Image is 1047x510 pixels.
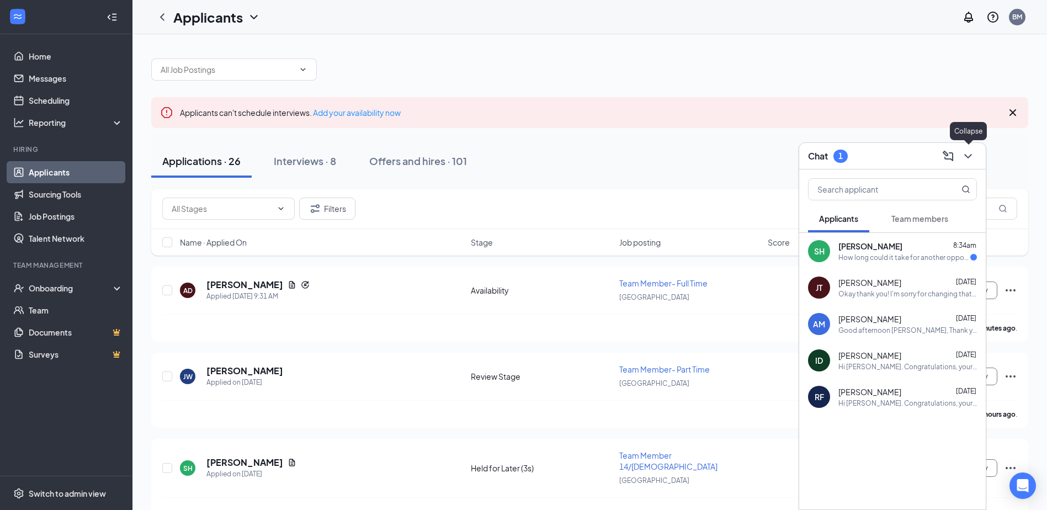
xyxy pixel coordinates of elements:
svg: Error [160,106,173,119]
div: Reporting [29,117,124,128]
span: Applicants [819,214,858,224]
div: SH [814,246,825,257]
svg: Document [288,458,296,467]
div: Switch to admin view [29,488,106,499]
a: Messages [29,67,123,89]
div: Team Management [13,261,121,270]
span: [DATE] [956,278,976,286]
div: Applied on [DATE] [206,469,296,480]
div: Interviews · 8 [274,154,336,168]
span: [PERSON_NAME] [838,277,901,288]
div: Hi [PERSON_NAME]. Congratulations, your meeting with [DEMOGRAPHIC_DATA]-fil-A for Team Member- Fu... [838,362,977,371]
svg: ChevronLeft [156,10,169,24]
span: Job posting [619,237,661,248]
span: Stage [471,237,493,248]
a: Applicants [29,161,123,183]
div: RF [815,391,824,402]
button: ChevronDown [959,147,977,165]
span: Team Member 14/[DEMOGRAPHIC_DATA] [619,450,718,471]
div: Onboarding [29,283,114,294]
svg: Analysis [13,117,24,128]
div: Okay thank you! I'm sorry for changing that. I didn't realize it didn't align up with my schedule... [838,289,977,299]
svg: QuestionInfo [986,10,1000,24]
svg: Ellipses [1004,461,1017,475]
svg: Ellipses [1004,370,1017,383]
input: All Job Postings [161,63,294,76]
h5: [PERSON_NAME] [206,365,283,377]
span: [GEOGRAPHIC_DATA] [619,476,689,485]
input: Search applicant [809,179,939,200]
a: Home [29,45,123,67]
svg: Cross [1006,106,1019,119]
span: [PERSON_NAME] [838,386,901,397]
svg: Reapply [301,280,310,289]
span: [DATE] [956,387,976,395]
div: SH [183,464,193,473]
span: Applicants can't schedule interviews. [180,108,401,118]
a: Talent Network [29,227,123,249]
svg: ChevronDown [277,204,285,213]
span: [DATE] [956,314,976,322]
svg: Settings [13,488,24,499]
svg: MagnifyingGlass [961,185,970,194]
button: Filter Filters [299,198,355,220]
h5: [PERSON_NAME] [206,279,283,291]
div: Good afternoon [PERSON_NAME], Thank you for applying to [DEMOGRAPHIC_DATA]-fil-A [GEOGRAPHIC_DATA... [838,326,977,335]
input: All Stages [172,203,272,215]
span: [DATE] [956,350,976,359]
svg: Ellipses [1004,284,1017,297]
a: Add your availability now [313,108,401,118]
span: [PERSON_NAME] [838,241,902,252]
span: Team Member- Part Time [619,364,710,374]
div: How long could it take for another opportunity for this position to open up [838,253,970,262]
a: Job Postings [29,205,123,227]
div: ID [815,355,823,366]
span: [PERSON_NAME] [838,314,901,325]
svg: Document [288,280,296,289]
div: BM [1012,12,1022,22]
a: Scheduling [29,89,123,111]
span: 8:34am [953,241,976,249]
svg: ChevronDown [247,10,261,24]
div: Collapse [950,122,987,140]
svg: UserCheck [13,283,24,294]
svg: ComposeMessage [942,150,955,163]
b: 9 minutes ago [971,324,1016,332]
div: Hiring [13,145,121,154]
svg: ChevronDown [299,65,307,74]
span: [PERSON_NAME] [838,350,901,361]
svg: Collapse [107,12,118,23]
span: Name · Applied On [180,237,247,248]
div: Applications · 26 [162,154,241,168]
div: AD [183,286,193,295]
svg: Filter [309,202,322,215]
div: Applied [DATE] 9:31 AM [206,291,310,302]
a: Sourcing Tools [29,183,123,205]
div: Availability [471,285,613,296]
div: Offers and hires · 101 [369,154,467,168]
b: 13 hours ago [975,410,1016,418]
div: 1 [838,151,843,161]
h5: [PERSON_NAME] [206,456,283,469]
span: Score [768,237,790,248]
div: Open Intercom Messenger [1009,472,1036,499]
a: Team [29,299,123,321]
div: JT [816,282,822,293]
div: Held for Later (3s) [471,463,613,474]
svg: ChevronDown [961,150,975,163]
h3: Chat [808,150,828,162]
div: Review Stage [471,371,613,382]
svg: WorkstreamLogo [12,11,23,22]
span: Team members [891,214,948,224]
h1: Applicants [173,8,243,26]
a: DocumentsCrown [29,321,123,343]
div: JW [183,372,193,381]
div: AM [813,318,825,330]
span: [GEOGRAPHIC_DATA] [619,379,689,387]
svg: MagnifyingGlass [998,204,1007,213]
div: Applied on [DATE] [206,377,283,388]
div: Hi [PERSON_NAME]. Congratulations, your meeting with [DEMOGRAPHIC_DATA]-fil-A for Team Member- Fu... [838,399,977,408]
span: [GEOGRAPHIC_DATA] [619,293,689,301]
span: Team Member- Full Time [619,278,708,288]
